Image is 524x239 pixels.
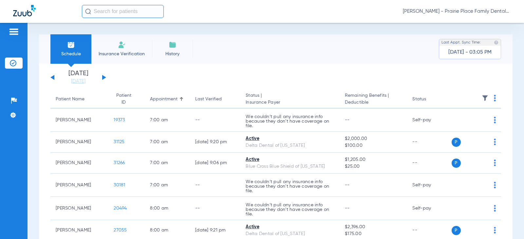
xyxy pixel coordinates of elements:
span: History [157,51,188,57]
p: We couldn’t pull any insurance info because they don’t have coverage on file. [246,203,334,216]
span: $2,396.00 [345,224,402,230]
span: 31125 [114,140,124,144]
span: Insurance Verification [96,51,147,57]
span: $175.00 [345,230,402,237]
input: Search for patients [82,5,164,18]
div: Appointment [150,96,178,103]
img: group-dot-blue.svg [494,160,496,166]
th: Remaining Benefits | [340,90,407,109]
td: [PERSON_NAME] [50,153,108,174]
img: group-dot-blue.svg [494,117,496,123]
span: [DATE] - 03:05 PM [448,49,492,56]
span: $25.00 [345,163,402,170]
p: We couldn’t pull any insurance info because they don’t have coverage on file. [246,114,334,128]
div: Appointment [150,96,185,103]
img: hamburger-icon [9,28,19,36]
td: -- [190,174,240,197]
span: P [452,226,461,235]
span: 31266 [114,161,125,165]
td: -- [190,109,240,132]
span: Deductible [345,99,402,106]
img: Search Icon [85,9,91,14]
td: 7:00 AM [145,174,190,197]
td: 7:00 AM [145,109,190,132]
span: Last Appt. Sync Time: [441,39,481,46]
td: Self-pay [407,109,451,132]
span: 27055 [114,228,127,232]
th: Status | [240,90,340,109]
td: 7:00 AM [145,153,190,174]
div: Active [246,156,334,163]
img: Schedule [67,41,75,49]
span: P [452,159,461,168]
span: [PERSON_NAME] - Prairie Place Family Dental [403,8,511,15]
div: Last Verified [195,96,222,103]
span: -- [345,206,350,211]
span: 30181 [114,183,125,187]
span: P [452,138,461,147]
div: Last Verified [195,96,235,103]
td: Self-pay [407,174,451,197]
div: Delta Dental of [US_STATE] [246,142,334,149]
div: Patient Name [56,96,84,103]
span: 19373 [114,118,125,122]
td: [PERSON_NAME] [50,132,108,153]
td: [PERSON_NAME] [50,197,108,220]
td: Self-pay [407,197,451,220]
img: group-dot-blue.svg [494,227,496,233]
span: Insurance Payer [246,99,334,106]
td: -- [407,153,451,174]
th: Status [407,90,451,109]
td: [PERSON_NAME] [50,109,108,132]
td: 8:00 AM [145,197,190,220]
div: Active [246,224,334,230]
span: $1,205.00 [345,156,402,163]
img: Manual Insurance Verification [118,41,126,49]
img: group-dot-blue.svg [494,182,496,188]
td: -- [407,132,451,153]
div: Active [246,135,334,142]
img: filter.svg [482,95,488,101]
span: -- [345,118,350,122]
div: Delta Dental of [US_STATE] [246,230,334,237]
span: $2,000.00 [345,135,402,142]
img: History [169,41,177,49]
td: [DATE] 9:20 PM [190,132,240,153]
span: -- [345,183,350,187]
span: 20494 [114,206,127,211]
img: group-dot-blue.svg [494,95,496,101]
p: We couldn’t pull any insurance info because they don’t have coverage on file. [246,179,334,193]
div: Blue Cross Blue Shield of [US_STATE] [246,163,334,170]
td: 7:00 AM [145,132,190,153]
div: Patient ID [114,92,134,106]
td: -- [190,197,240,220]
img: last sync help info [494,40,498,45]
a: [DATE] [59,78,98,85]
img: Zuub Logo [13,5,36,16]
td: [DATE] 9:06 PM [190,153,240,174]
div: Patient Name [56,96,103,103]
td: [PERSON_NAME] [50,174,108,197]
span: Schedule [55,51,86,57]
span: $100.00 [345,142,402,149]
div: Patient ID [114,92,140,106]
img: group-dot-blue.svg [494,139,496,145]
li: [DATE] [59,70,98,85]
img: group-dot-blue.svg [494,205,496,212]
